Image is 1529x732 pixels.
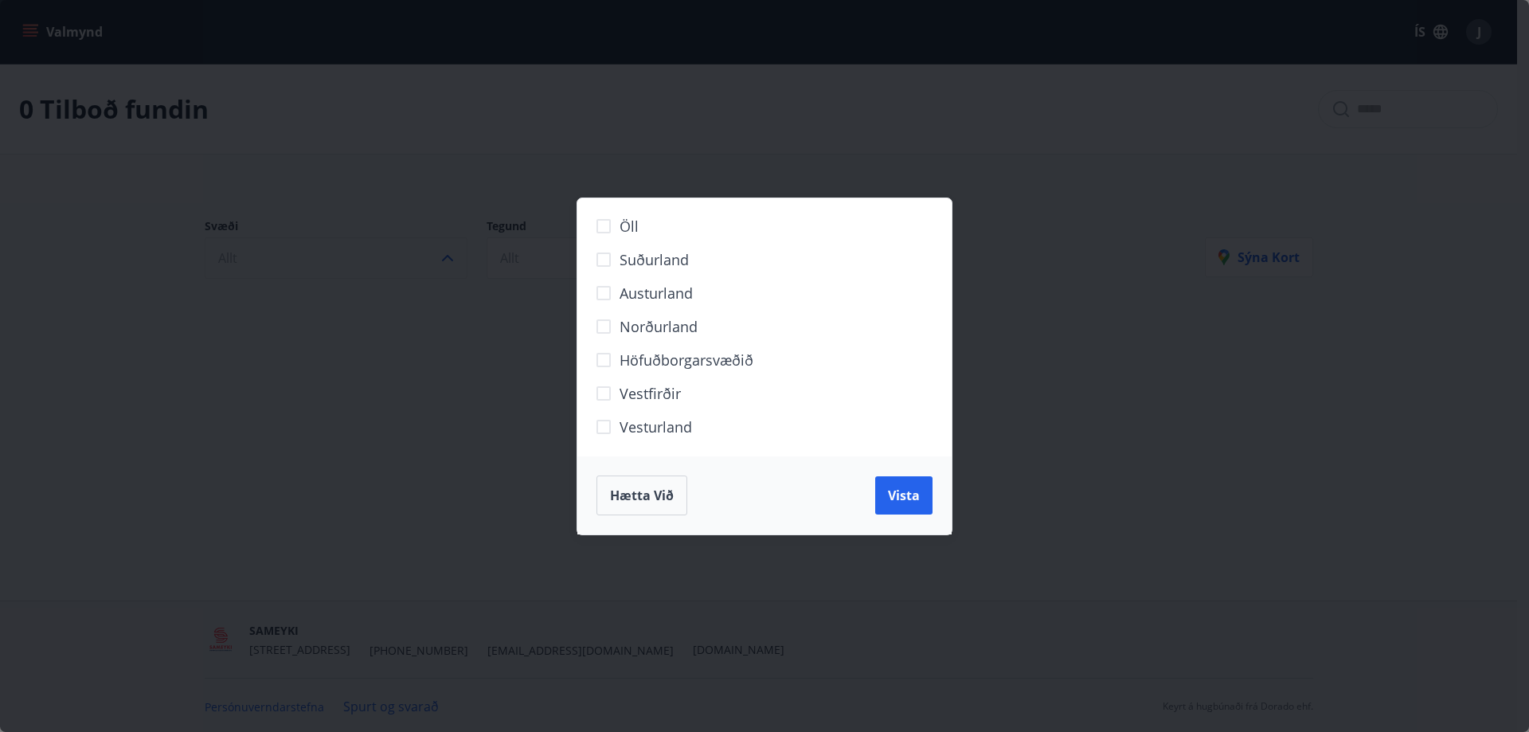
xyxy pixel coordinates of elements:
span: Vesturland [620,417,692,437]
span: Suðurland [620,249,689,270]
span: Hætta við [610,487,674,504]
span: Austurland [620,283,693,303]
button: Hætta við [596,476,687,515]
button: Vista [875,476,933,515]
span: Vista [888,487,920,504]
span: Öll [620,216,639,237]
span: Vestfirðir [620,383,681,404]
span: Norðurland [620,316,698,337]
span: Höfuðborgarsvæðið [620,350,753,370]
